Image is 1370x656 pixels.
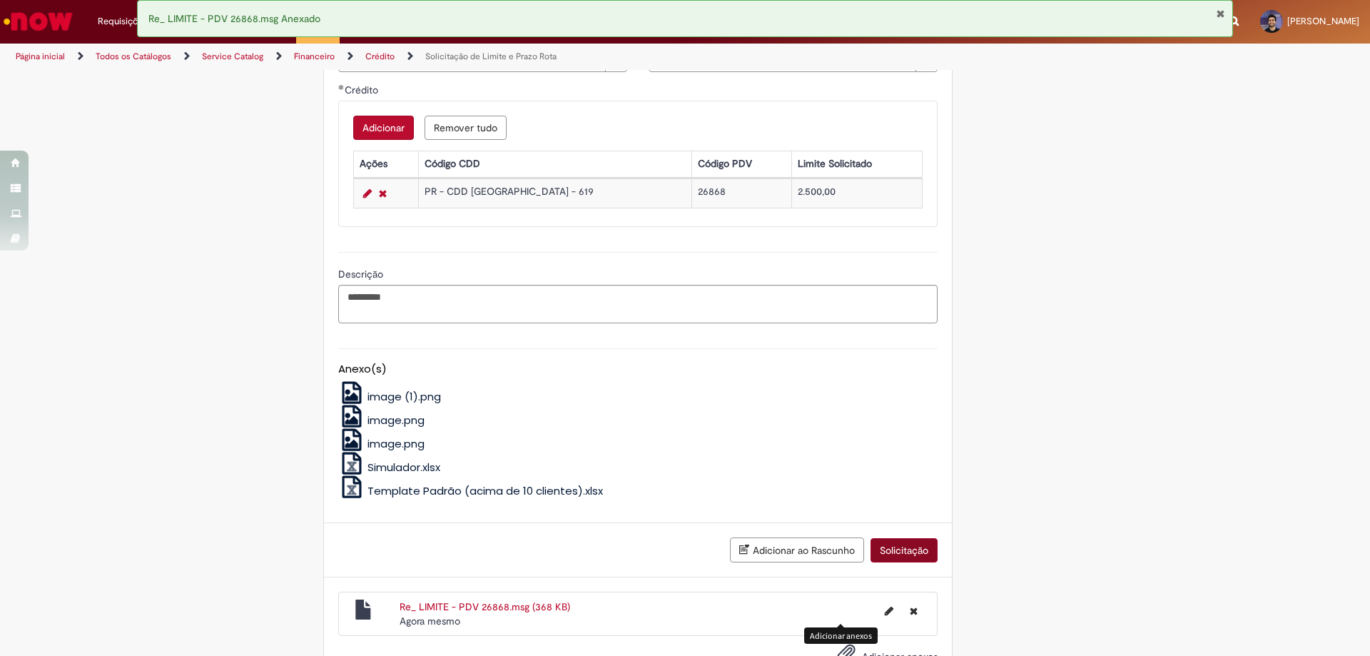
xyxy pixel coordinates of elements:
span: Simulador.xlsx [367,460,440,475]
a: Financeiro [294,51,335,62]
th: Limite Solicitado [792,151,923,177]
a: Todos os Catálogos [96,51,171,62]
td: PR - CDD [GEOGRAPHIC_DATA] - 619 [418,178,691,208]
button: Adicionar ao Rascunho [730,538,864,562]
a: Template Padrão (acima de 10 clientes).xlsx [338,483,604,498]
button: Editar nome de arquivo Re_ LIMITE - PDV 26868.msg [876,600,902,622]
a: Crédito [365,51,395,62]
th: Código CDD [418,151,691,177]
a: Remover linha 1 [375,185,390,202]
time: 29/09/2025 10:11:54 [400,615,460,627]
span: Descrição [338,268,386,281]
textarea: Descrição [338,285,938,323]
a: image (1).png [338,389,442,404]
a: Re_ LIMITE - PDV 26868.msg (368 KB) [400,600,570,613]
a: Service Catalog [202,51,263,62]
span: Obrigatório Preenchido [338,84,345,90]
span: Template Padrão (acima de 10 clientes).xlsx [367,483,603,498]
td: 2.500,00 [792,178,923,208]
span: Re_ LIMITE - PDV 26868.msg Anexado [148,12,320,25]
a: Solicitação de Limite e Prazo Rota [425,51,557,62]
span: image.png [367,413,425,428]
a: image.png [338,436,425,451]
button: Fechar Notificação [1216,8,1225,19]
a: Página inicial [16,51,65,62]
span: [PERSON_NAME] [1287,15,1359,27]
div: Adicionar anexos [804,627,878,644]
span: Agora mesmo [400,615,460,627]
a: image.png [338,413,425,428]
button: Solicitação [871,538,938,562]
span: Requisições [98,14,148,29]
a: Editar Linha 1 [360,185,375,202]
th: Código PDV [691,151,791,177]
button: Add a row for Crédito [353,116,414,140]
h5: Anexo(s) [338,363,938,375]
button: Excluir Re_ LIMITE - PDV 26868.msg [901,600,926,622]
span: image (1).png [367,389,441,404]
span: image.png [367,436,425,451]
td: 26868 [691,178,791,208]
img: ServiceNow [1,7,75,36]
th: Ações [353,151,418,177]
span: Crédito [345,84,381,96]
a: Simulador.xlsx [338,460,441,475]
ul: Trilhas de página [11,44,903,70]
button: Remove all rows for Crédito [425,116,507,140]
